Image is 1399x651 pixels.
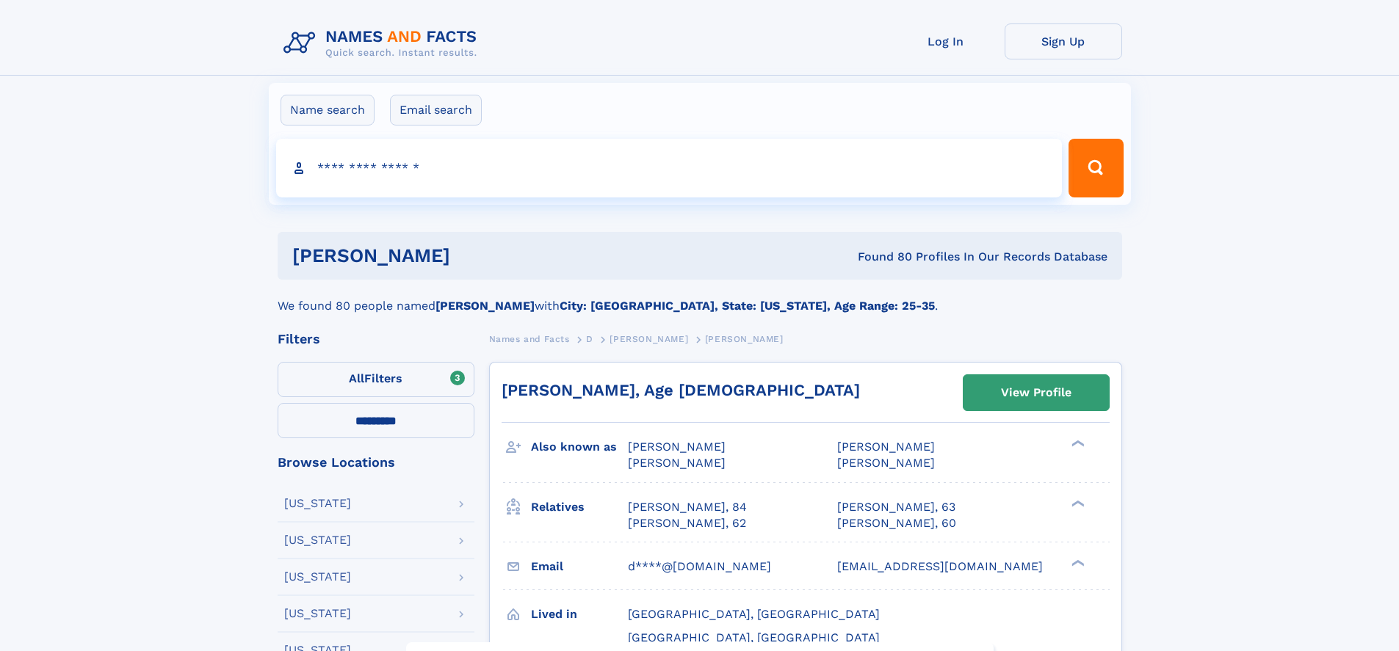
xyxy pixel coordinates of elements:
[628,456,726,470] span: [PERSON_NAME]
[610,330,688,348] a: [PERSON_NAME]
[278,332,474,346] div: Filters
[887,23,1005,59] a: Log In
[1001,376,1071,410] div: View Profile
[837,559,1043,573] span: [EMAIL_ADDRESS][DOMAIN_NAME]
[1068,498,1085,508] div: ❯
[292,247,654,265] h1: [PERSON_NAME]
[278,362,474,397] label: Filters
[531,602,628,627] h3: Lived in
[628,607,880,621] span: [GEOGRAPHIC_DATA], [GEOGRAPHIC_DATA]
[281,95,375,126] label: Name search
[276,139,1063,197] input: search input
[349,371,364,385] span: All
[628,630,880,644] span: [GEOGRAPHIC_DATA], [GEOGRAPHIC_DATA]
[278,23,489,63] img: Logo Names and Facts
[502,381,860,399] a: [PERSON_NAME], Age [DEMOGRAPHIC_DATA]
[586,330,593,348] a: D
[610,334,688,344] span: [PERSON_NAME]
[284,571,351,583] div: [US_STATE]
[390,95,482,126] label: Email search
[531,434,628,459] h3: Also known as
[837,515,956,531] a: [PERSON_NAME], 60
[284,608,351,619] div: [US_STATE]
[628,440,726,454] span: [PERSON_NAME]
[837,440,935,454] span: [PERSON_NAME]
[435,299,535,313] b: [PERSON_NAME]
[278,280,1122,315] div: We found 80 people named with .
[489,330,570,348] a: Names and Facts
[837,456,935,470] span: [PERSON_NAME]
[531,495,628,520] h3: Relatives
[1068,558,1085,567] div: ❯
[531,554,628,579] h3: Email
[278,456,474,469] div: Browse Locations
[705,334,784,344] span: [PERSON_NAME]
[284,534,351,546] div: [US_STATE]
[1069,139,1123,197] button: Search Button
[837,499,955,515] a: [PERSON_NAME], 63
[964,375,1109,410] a: View Profile
[284,498,351,509] div: [US_STATE]
[586,334,593,344] span: D
[628,515,746,531] a: [PERSON_NAME], 62
[628,499,747,515] a: [PERSON_NAME], 84
[654,249,1107,265] div: Found 80 Profiles In Our Records Database
[1068,439,1085,448] div: ❯
[560,299,935,313] b: City: [GEOGRAPHIC_DATA], State: [US_STATE], Age Range: 25-35
[1005,23,1122,59] a: Sign Up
